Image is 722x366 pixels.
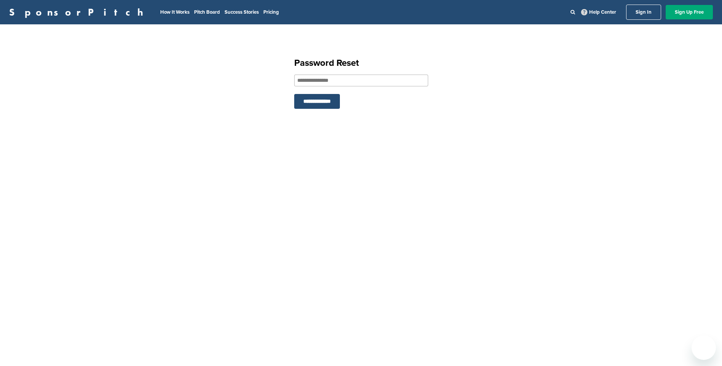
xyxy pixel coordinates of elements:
a: How It Works [160,9,190,15]
a: Sign In [626,5,661,20]
h1: Password Reset [294,56,428,70]
iframe: Button to launch messaging window [692,336,716,360]
a: Success Stories [225,9,259,15]
a: Sign Up Free [666,5,713,19]
a: SponsorPitch [9,7,148,17]
a: Help Center [580,8,618,17]
a: Pitch Board [194,9,220,15]
a: Pricing [263,9,279,15]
